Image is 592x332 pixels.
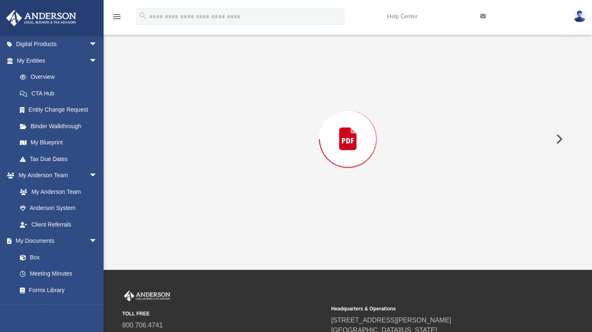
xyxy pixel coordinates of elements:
[6,36,110,53] a: Digital Productsarrow_drop_down
[112,12,122,22] i: menu
[6,233,106,249] a: My Documentsarrow_drop_down
[6,167,106,184] a: My Anderson Teamarrow_drop_down
[331,305,534,312] small: Headquarters & Operations
[89,52,106,69] span: arrow_drop_down
[112,16,122,22] a: menu
[89,233,106,250] span: arrow_drop_down
[12,85,110,102] a: CTA Hub
[12,151,110,167] a: Tax Due Dates
[89,167,106,184] span: arrow_drop_down
[89,36,106,53] span: arrow_drop_down
[573,10,586,22] img: User Pic
[12,69,110,85] a: Overview
[6,52,110,69] a: My Entitiesarrow_drop_down
[122,322,163,329] a: 800.706.4741
[12,282,101,298] a: Forms Library
[128,10,568,246] div: Preview
[12,102,110,118] a: Entity Change Request
[138,11,147,20] i: search
[12,200,106,217] a: Anderson System
[12,249,101,266] a: Box
[12,298,106,315] a: Notarize
[12,134,106,151] a: My Blueprint
[122,290,172,301] img: Anderson Advisors Platinum Portal
[12,266,106,282] a: Meeting Minutes
[122,310,325,317] small: TOLL FREE
[12,183,101,200] a: My Anderson Team
[331,317,451,324] a: [STREET_ADDRESS][PERSON_NAME]
[12,118,110,134] a: Binder Walkthrough
[4,10,79,26] img: Anderson Advisors Platinum Portal
[12,216,106,233] a: Client Referrals
[549,127,568,151] button: Next File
